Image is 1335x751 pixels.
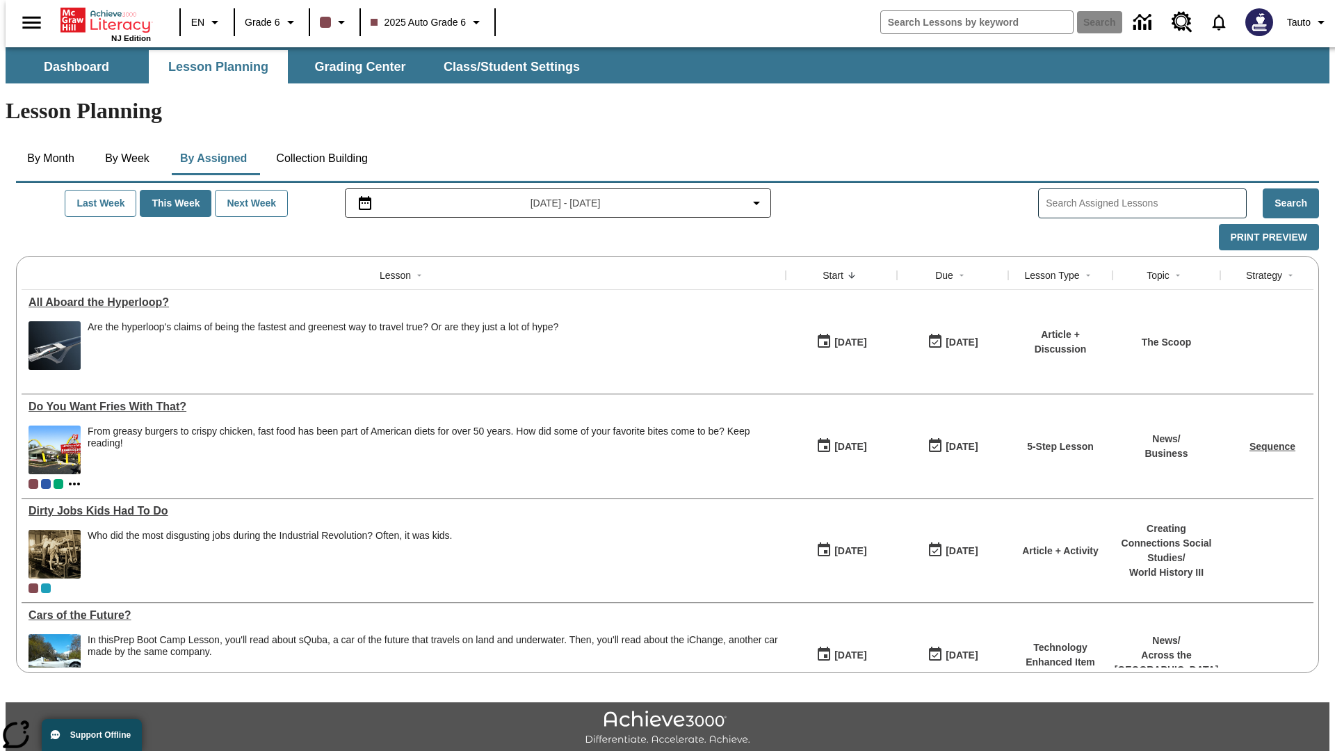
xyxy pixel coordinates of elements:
[54,479,63,489] div: 2025 Auto Grade 4
[923,642,982,668] button: 08/01/26: Last day the lesson can be accessed
[1245,8,1273,36] img: Avatar
[29,296,779,309] div: All Aboard the Hyperloop?
[1246,268,1282,282] div: Strategy
[1163,3,1201,41] a: Resource Center, Will open in new tab
[946,542,978,560] div: [DATE]
[811,433,871,460] button: 07/14/25: First time the lesson was available
[92,142,162,175] button: By Week
[834,438,866,455] div: [DATE]
[88,321,558,333] div: Are the hyperloop's claims of being the fastest and greenest way to travel true? Or are they just...
[1119,522,1213,565] p: Creating Connections Social Studies /
[29,530,81,579] img: Black and white photo of two young boys standing on a piece of heavy machinery
[946,334,978,351] div: [DATE]
[291,50,430,83] button: Grading Center
[411,267,428,284] button: Sort
[191,15,204,30] span: EN
[314,59,405,75] span: Grading Center
[444,59,580,75] span: Class/Student Settings
[1015,328,1106,357] p: Article + Discussion
[29,505,779,517] a: Dirty Jobs Kids Had To Do, Lessons
[88,426,779,474] div: From greasy burgers to crispy chicken, fast food has been part of American diets for over 50 year...
[923,538,982,564] button: 11/30/25: Last day the lesson can be accessed
[834,647,866,664] div: [DATE]
[1282,267,1299,284] button: Sort
[65,190,136,217] button: Last Week
[140,190,211,217] button: This Week
[380,268,411,282] div: Lesson
[1281,10,1335,35] button: Profile/Settings
[432,50,591,83] button: Class/Student Settings
[29,401,779,413] div: Do You Want Fries With That?
[823,268,843,282] div: Start
[1142,335,1192,350] p: The Scoop
[946,647,978,664] div: [DATE]
[265,142,379,175] button: Collection Building
[748,195,765,211] svg: Collapse Date Range Filter
[1119,565,1213,580] p: World History III
[29,296,779,309] a: All Aboard the Hyperloop?, Lessons
[314,10,355,35] button: Class color is dark brown. Change class color
[7,50,146,83] button: Dashboard
[88,530,453,579] div: Who did the most disgusting jobs during the Industrial Revolution? Often, it was kids.
[111,34,151,42] span: NJ Edition
[1237,4,1281,40] button: Select a new avatar
[953,267,970,284] button: Sort
[1170,267,1186,284] button: Sort
[149,50,288,83] button: Lesson Planning
[834,334,866,351] div: [DATE]
[88,634,779,658] div: In this
[1219,224,1319,251] button: Print Preview
[1125,3,1163,42] a: Data Center
[239,10,305,35] button: Grade: Grade 6, Select a grade
[60,5,151,42] div: Home
[168,59,268,75] span: Lesson Planning
[1022,544,1099,558] p: Article + Activity
[1024,268,1079,282] div: Lesson Type
[42,719,142,751] button: Support Offline
[11,2,52,43] button: Open side menu
[1287,15,1311,30] span: Tauto
[169,142,258,175] button: By Assigned
[1144,432,1188,446] p: News /
[923,329,982,355] button: 06/30/26: Last day the lesson can be accessed
[245,15,280,30] span: Grade 6
[1115,648,1219,677] p: Across the [GEOGRAPHIC_DATA]
[29,609,779,622] a: Cars of the Future? , Lessons
[365,10,491,35] button: Class: 2025 Auto Grade 6, Select your class
[29,609,779,622] div: Cars of the Future?
[1115,633,1219,648] p: News /
[935,268,953,282] div: Due
[585,711,750,746] img: Achieve3000 Differentiate Accelerate Achieve
[16,142,86,175] button: By Month
[6,47,1329,83] div: SubNavbar
[215,190,288,217] button: Next Week
[1027,439,1094,454] p: 5-Step Lesson
[29,479,38,489] div: Current Class
[811,642,871,668] button: 07/01/25: First time the lesson was available
[1080,267,1097,284] button: Sort
[41,479,51,489] div: OL 2025 Auto Grade 7
[29,583,38,593] div: Current Class
[6,50,592,83] div: SubNavbar
[41,583,51,593] div: 2025 Auto Grade 11
[29,426,81,474] img: One of the first McDonald's stores, with the iconic red sign and golden arches.
[6,98,1329,124] h1: Lesson Planning
[88,634,779,683] div: In this Prep Boot Camp Lesson, you'll read about sQuba, a car of the future that travels on land ...
[811,329,871,355] button: 07/21/25: First time the lesson was available
[29,401,779,413] a: Do You Want Fries With That?, Lessons
[88,321,558,370] div: Are the hyperloop's claims of being the fastest and greenest way to travel true? Or are they just...
[60,6,151,34] a: Home
[1201,4,1237,40] a: Notifications
[923,433,982,460] button: 07/20/26: Last day the lesson can be accessed
[88,634,778,657] testabrev: Prep Boot Camp Lesson, you'll read about sQuba, a car of the future that travels on land and unde...
[1263,188,1319,218] button: Search
[834,542,866,560] div: [DATE]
